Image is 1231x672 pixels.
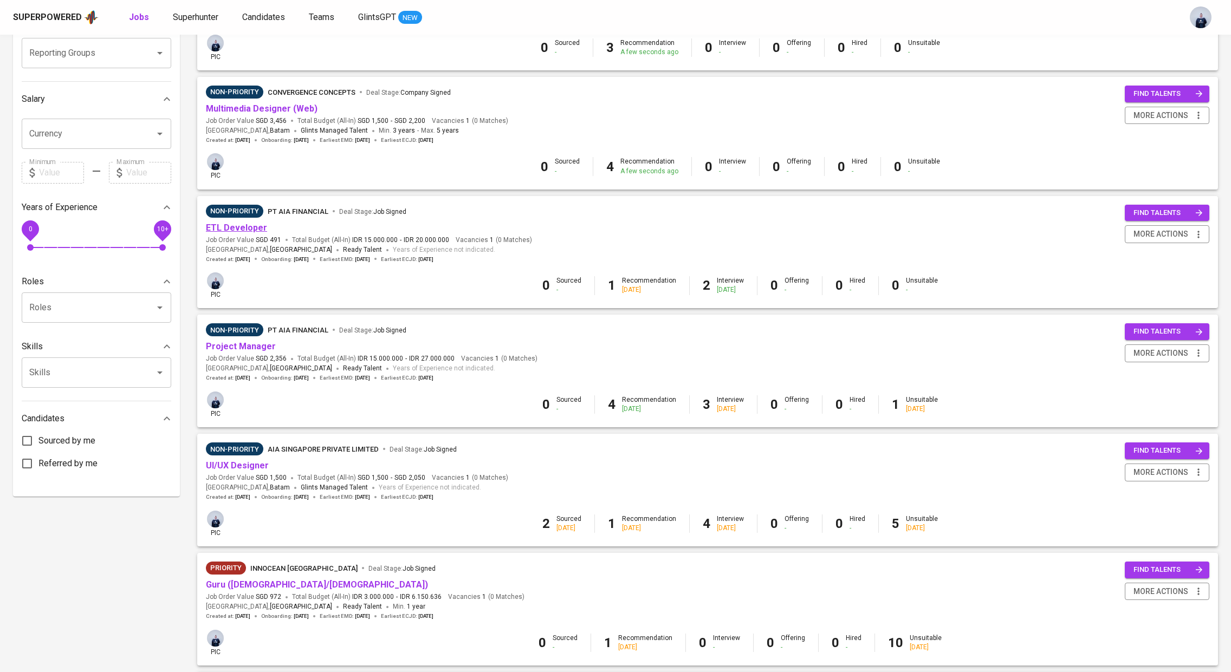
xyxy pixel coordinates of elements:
span: 1 [464,473,470,482]
b: 0 [542,278,550,293]
span: find talents [1133,564,1203,576]
div: [DATE] [556,524,581,533]
button: more actions [1125,225,1209,243]
button: Open [152,45,167,61]
span: find talents [1133,325,1203,338]
span: Deal Stage : [339,208,406,216]
div: [DATE] [717,524,744,533]
a: Jobs [129,11,151,24]
b: Jobs [129,12,149,22]
span: Total Budget (All-In) [297,473,425,482]
div: Offering [785,395,809,414]
b: 0 [835,397,843,412]
div: Candidates [22,408,171,429]
div: Client Priority, More Profiles Required [206,562,246,575]
span: IDR 15.000.000 [352,236,398,245]
span: Years of Experience not indicated. [379,482,481,493]
b: 0 [773,40,780,55]
span: SGD 972 [256,592,281,602]
b: 4 [608,397,615,412]
span: Vacancies ( 0 Matches ) [456,236,532,245]
span: 1 [481,592,486,602]
button: find talents [1125,323,1209,340]
span: [DATE] [418,612,433,620]
span: Vacancies ( 0 Matches ) [461,354,537,363]
span: - [396,592,398,602]
div: - [850,524,865,533]
span: [DATE] [235,374,250,382]
p: Roles [22,275,44,288]
span: [DATE] [418,374,433,382]
div: Hired [852,157,867,175]
div: - [850,404,865,414]
a: Superhunter [173,11,221,24]
span: Onboarding : [261,612,309,620]
div: pic [206,34,225,62]
span: Job Signed [424,446,457,453]
span: Created at : [206,493,250,501]
span: Onboarding : [261,374,309,382]
span: Job Order Value [206,473,287,482]
span: Job Order Value [206,592,281,602]
span: more actions [1133,227,1188,241]
span: - [417,126,419,136]
span: [DATE] [294,136,309,144]
b: 5 [892,516,899,531]
div: - [852,167,867,176]
p: Candidates [22,412,64,425]
span: Ready Talent [343,603,382,610]
b: 4 [606,159,614,174]
span: [DATE] [355,374,370,382]
span: Onboarding : [261,136,309,144]
div: Recommendation [622,276,676,295]
div: Interview [719,38,746,57]
div: Offering [787,38,811,57]
span: Ready Talent [343,246,382,253]
span: Earliest ECJD : [381,612,433,620]
img: annisa@glints.com [207,511,224,527]
span: Vacancies ( 0 Matches ) [432,473,508,482]
div: pic [206,390,225,419]
div: Interview [717,395,744,414]
div: - [852,48,867,57]
div: - [785,404,809,414]
span: more actions [1133,109,1188,122]
div: Recommendation [618,634,672,652]
span: [DATE] [294,493,309,501]
span: 1 [464,116,470,126]
span: Deal Stage : [339,327,406,334]
span: IDR 6.150.636 [400,592,442,602]
span: 3 years [393,127,415,134]
img: app logo [84,9,99,25]
span: find talents [1133,445,1203,457]
span: Innocean [GEOGRAPHIC_DATA] [250,564,358,572]
a: Guru ([DEMOGRAPHIC_DATA]/[DEMOGRAPHIC_DATA]) [206,579,428,590]
div: Sourced [555,157,580,175]
div: Recommendation [622,514,676,533]
div: Hired [846,634,861,652]
div: Sourced [555,38,580,57]
div: - [908,48,940,57]
b: 0 [542,397,550,412]
div: Interview [717,276,744,295]
span: 5 years [437,127,459,134]
b: 0 [773,159,780,174]
span: Company Signed [400,89,451,96]
b: 0 [894,159,902,174]
div: [DATE] [906,524,938,533]
div: - [555,167,580,176]
span: Batam [270,126,290,136]
b: 1 [608,516,615,531]
button: find talents [1125,442,1209,459]
span: [GEOGRAPHIC_DATA] [270,602,332,612]
div: - [555,48,580,57]
span: SGD 2,050 [394,473,425,482]
div: [DATE] [717,285,744,295]
div: On Interview stage [206,205,263,218]
span: [GEOGRAPHIC_DATA] , [206,363,332,374]
span: more actions [1133,466,1188,479]
div: Sufficient Talents in Pipeline [206,323,263,336]
div: pic [206,152,225,180]
span: Earliest EMD : [320,136,370,144]
span: SGD 3,456 [256,116,287,126]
